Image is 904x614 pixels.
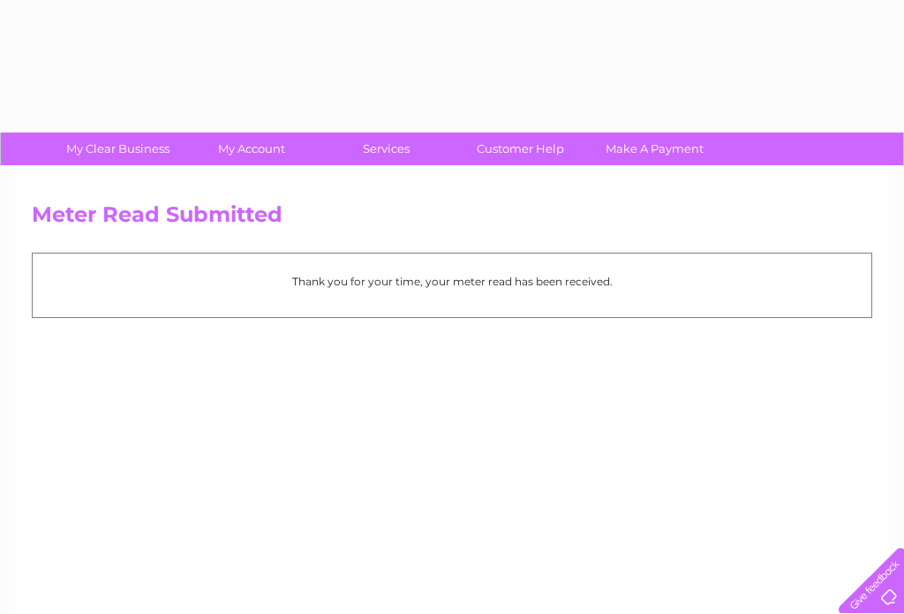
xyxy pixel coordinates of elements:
[582,133,727,165] a: Make A Payment
[179,133,325,165] a: My Account
[448,133,593,165] a: Customer Help
[313,133,459,165] a: Services
[32,202,872,236] h2: Meter Read Submitted
[41,273,863,290] p: Thank you for your time, your meter read has been received.
[45,133,191,165] a: My Clear Business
